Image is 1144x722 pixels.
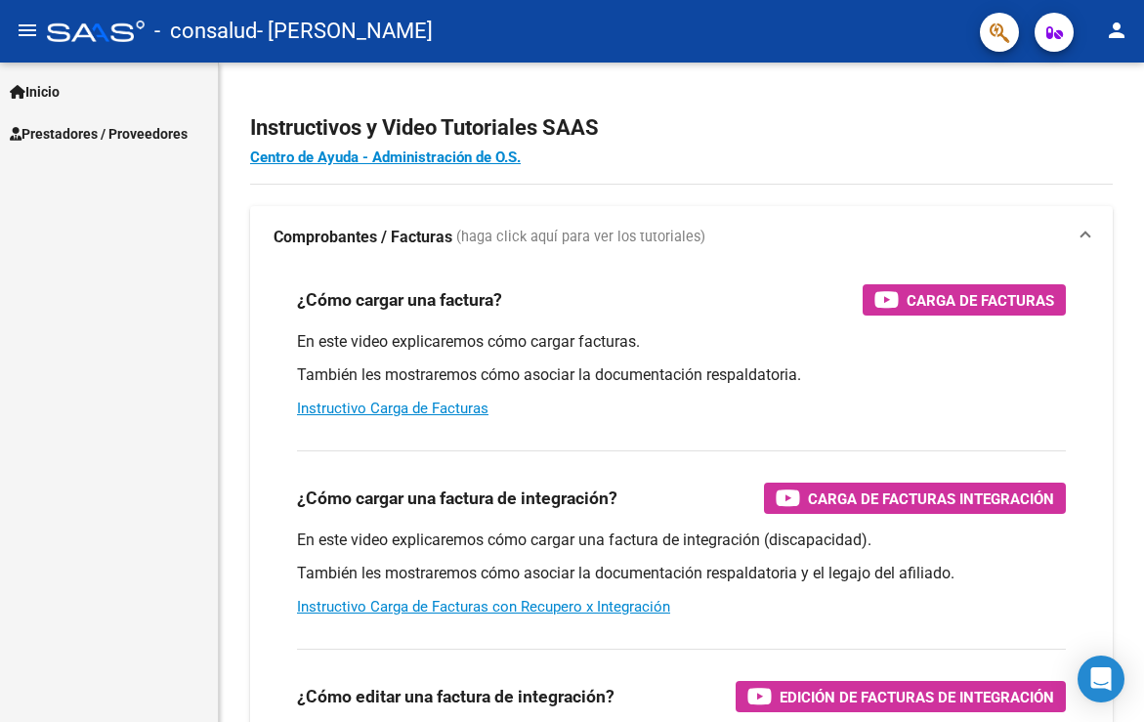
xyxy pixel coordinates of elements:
strong: Comprobantes / Facturas [274,227,452,248]
span: Prestadores / Proveedores [10,123,188,145]
mat-icon: person [1105,19,1128,42]
span: Edición de Facturas de integración [780,685,1054,709]
p: En este video explicaremos cómo cargar facturas. [297,331,1066,353]
p: En este video explicaremos cómo cargar una factura de integración (discapacidad). [297,530,1066,551]
a: Instructivo Carga de Facturas [297,400,488,417]
p: También les mostraremos cómo asociar la documentación respaldatoria y el legajo del afiliado. [297,563,1066,584]
h3: ¿Cómo cargar una factura de integración? [297,485,617,512]
span: Carga de Facturas Integración [808,487,1054,511]
span: Carga de Facturas [907,288,1054,313]
h3: ¿Cómo cargar una factura? [297,286,502,314]
span: - consalud [154,10,257,53]
h3: ¿Cómo editar una factura de integración? [297,683,614,710]
button: Carga de Facturas Integración [764,483,1066,514]
a: Centro de Ayuda - Administración de O.S. [250,149,521,166]
p: También les mostraremos cómo asociar la documentación respaldatoria. [297,364,1066,386]
a: Instructivo Carga de Facturas con Recupero x Integración [297,598,670,616]
h2: Instructivos y Video Tutoriales SAAS [250,109,1113,147]
span: Inicio [10,81,60,103]
span: - [PERSON_NAME] [257,10,433,53]
div: Open Intercom Messenger [1078,656,1124,702]
button: Carga de Facturas [863,284,1066,316]
button: Edición de Facturas de integración [736,681,1066,712]
span: (haga click aquí para ver los tutoriales) [456,227,705,248]
mat-expansion-panel-header: Comprobantes / Facturas (haga click aquí para ver los tutoriales) [250,206,1113,269]
mat-icon: menu [16,19,39,42]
